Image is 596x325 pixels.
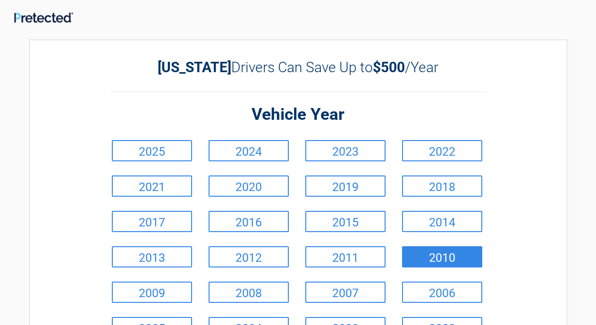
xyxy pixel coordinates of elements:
a: 2012 [209,246,289,267]
a: 2024 [209,140,289,161]
a: 2019 [305,175,386,197]
a: 2006 [402,282,482,303]
b: [US_STATE] [158,59,231,75]
a: 2010 [402,246,482,267]
a: 2017 [112,211,192,232]
a: 2011 [305,246,386,267]
a: 2018 [402,175,482,197]
a: 2007 [305,282,386,303]
a: 2014 [402,211,482,232]
a: 2009 [112,282,192,303]
h2: Vehicle Year [109,104,487,126]
a: 2025 [112,140,192,161]
a: 2015 [305,211,386,232]
b: $500 [373,59,405,75]
img: Main Logo [14,12,73,23]
a: 2016 [209,211,289,232]
a: 2022 [402,140,482,161]
a: 2021 [112,175,192,197]
a: 2008 [209,282,289,303]
a: 2013 [112,246,192,267]
a: 2020 [209,175,289,197]
a: 2023 [305,140,386,161]
h2: Drivers Can Save Up to /Year [109,59,487,75]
